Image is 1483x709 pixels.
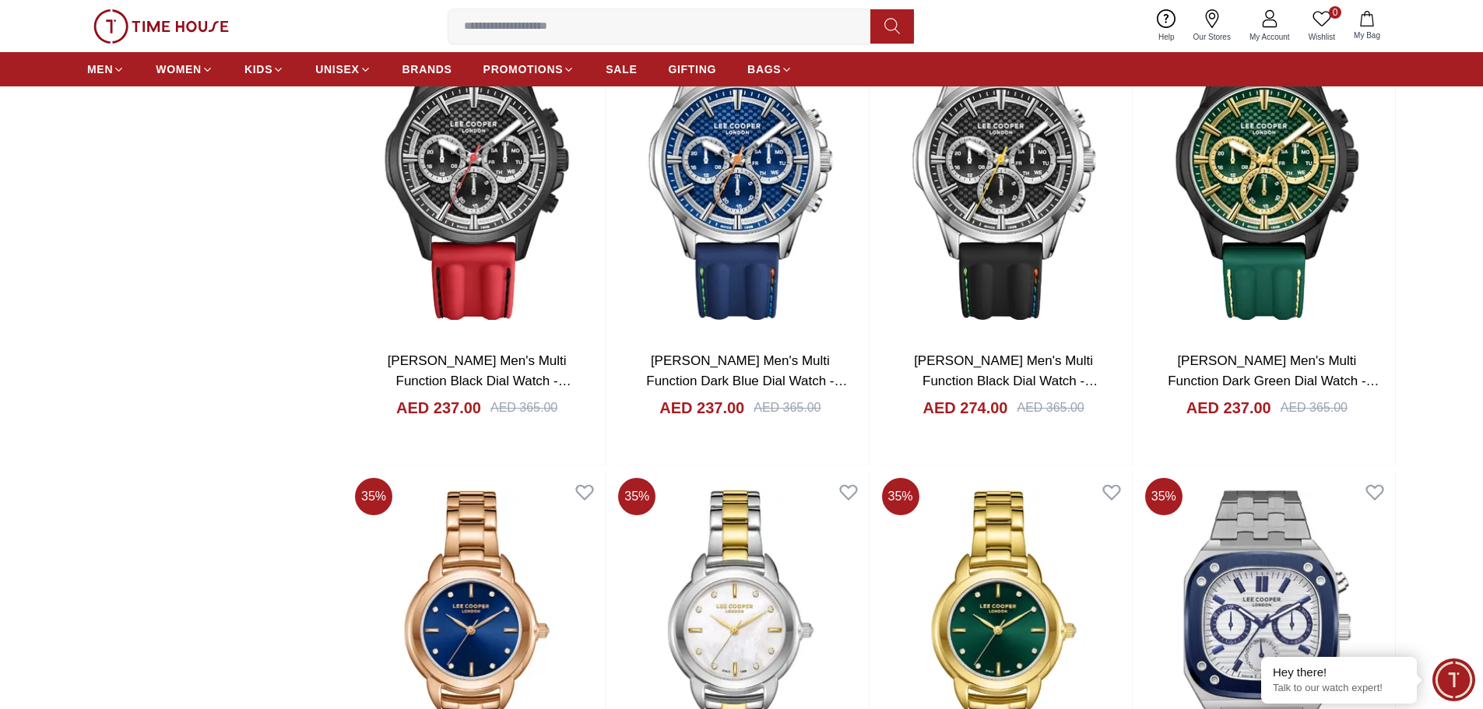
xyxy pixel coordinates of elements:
a: GIFTING [668,55,716,83]
a: Help [1149,6,1184,46]
a: PROMOTIONS [483,55,575,83]
span: My Account [1243,31,1296,43]
a: SALE [606,55,637,83]
a: Our Stores [1184,6,1240,46]
span: SALE [606,61,637,77]
h4: AED 274.00 [923,397,1008,419]
a: [PERSON_NAME] Men's Multi Function Black Dial Watch - LC08048.658 [388,353,571,408]
span: 35 % [882,478,919,515]
span: KIDS [244,61,272,77]
a: 0Wishlist [1299,6,1344,46]
a: [PERSON_NAME] Men's Multi Function Black Dial Watch - LC08048.351 [914,353,1098,408]
h4: AED 237.00 [659,397,744,419]
a: [PERSON_NAME] Men's Multi Function Dark Green Dial Watch - LC08048.077 [1168,353,1379,408]
span: MEN [87,61,113,77]
span: BRANDS [402,61,452,77]
span: BAGS [747,61,781,77]
img: Lee Cooper Men's Multi Function Dark Green Dial Watch - LC08048.077 [1139,4,1395,339]
span: Our Stores [1187,31,1237,43]
span: My Bag [1348,30,1386,41]
span: 35 % [1145,478,1183,515]
div: AED 365.00 [1281,398,1348,417]
a: BRANDS [402,55,452,83]
div: Chat Widget [1432,658,1475,701]
a: KIDS [244,55,284,83]
img: Lee Cooper Men's Multi Function Black Dial Watch - LC08048.658 [349,4,605,339]
span: 0 [1329,6,1341,19]
span: GIFTING [668,61,716,77]
h4: AED 237.00 [1186,397,1271,419]
h4: AED 237.00 [396,397,481,419]
img: Lee Cooper Men's Multi Function Black Dial Watch - LC08048.351 [876,4,1132,339]
img: Lee Cooper Men's Multi Function Dark Blue Dial Watch - LC08048.399 [612,4,868,339]
div: AED 365.00 [1017,398,1084,417]
a: WOMEN [156,55,213,83]
img: ... [93,9,229,44]
a: UNISEX [315,55,371,83]
div: Hey there! [1273,665,1405,680]
span: Help [1152,31,1181,43]
div: AED 365.00 [490,398,557,417]
span: Wishlist [1302,31,1341,43]
span: 35 % [355,478,392,515]
span: PROMOTIONS [483,61,564,77]
a: [PERSON_NAME] Men's Multi Function Dark Blue Dial Watch - LC08048.399 [646,353,847,408]
span: UNISEX [315,61,359,77]
span: 35 % [618,478,655,515]
a: MEN [87,55,125,83]
div: AED 365.00 [754,398,821,417]
p: Talk to our watch expert! [1273,682,1405,695]
button: My Bag [1344,8,1390,44]
a: BAGS [747,55,792,83]
span: WOMEN [156,61,202,77]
